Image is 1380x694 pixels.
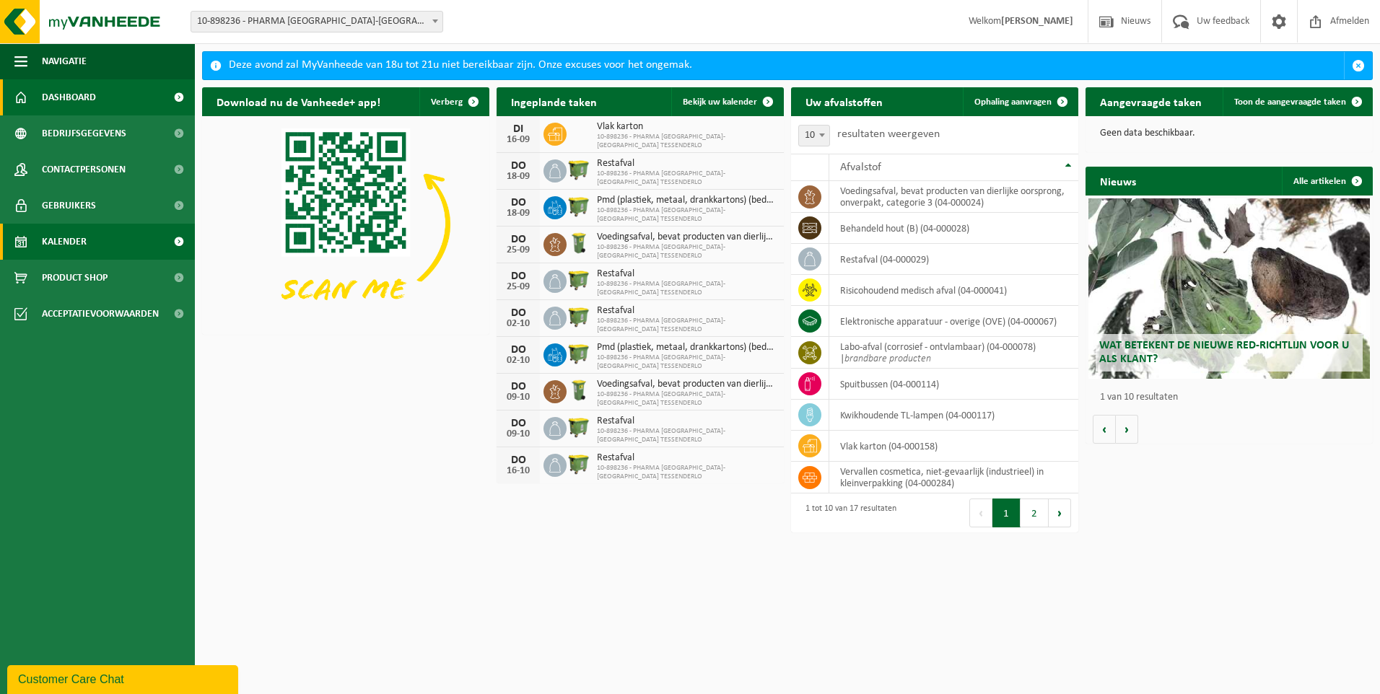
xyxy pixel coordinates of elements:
div: DO [504,197,533,208]
button: Previous [969,498,992,527]
i: brandbare producten [844,353,931,364]
span: Pmd (plastiek, metaal, drankkartons) (bedrijven) [597,195,777,206]
h2: Uw afvalstoffen [791,87,897,115]
span: Restafval [597,452,777,464]
td: risicohoudend medisch afval (04-000041) [829,275,1078,306]
span: Restafval [597,305,777,317]
span: Verberg [431,97,463,107]
img: WB-1100-HPE-GN-50 [567,452,591,476]
a: Alle artikelen [1282,167,1371,196]
td: voedingsafval, bevat producten van dierlijke oorsprong, onverpakt, categorie 3 (04-000024) [829,181,1078,213]
div: DO [504,381,533,392]
img: WB-1100-HPE-GN-50 [567,194,591,219]
div: DO [504,344,533,356]
span: 10-898236 - PHARMA [GEOGRAPHIC_DATA]-[GEOGRAPHIC_DATA] TESSENDERLO [597,390,777,408]
td: restafval (04-000029) [829,244,1078,275]
span: Kalender [42,224,87,260]
span: Product Shop [42,260,108,296]
button: 2 [1021,498,1049,527]
img: WB-1100-HPE-GN-50 [567,157,591,182]
a: Toon de aangevraagde taken [1223,87,1371,116]
div: 25-09 [504,282,533,292]
span: Gebruikers [42,188,96,224]
span: 10-898236 - PHARMA [GEOGRAPHIC_DATA]-[GEOGRAPHIC_DATA] TESSENDERLO [597,280,777,297]
span: Voedingsafval, bevat producten van dierlijke oorsprong, onverpakt, categorie 3 [597,232,777,243]
td: vlak karton (04-000158) [829,431,1078,462]
td: spuitbussen (04-000114) [829,369,1078,400]
span: 10-898236 - PHARMA [GEOGRAPHIC_DATA]-[GEOGRAPHIC_DATA] TESSENDERLO [597,206,777,224]
img: WB-0140-HPE-GN-50 [567,231,591,255]
span: Navigatie [42,43,87,79]
div: Deze avond zal MyVanheede van 18u tot 21u niet bereikbaar zijn. Onze excuses voor het ongemak. [229,52,1344,79]
span: 10 [799,126,829,146]
span: 10-898236 - PHARMA [GEOGRAPHIC_DATA]-[GEOGRAPHIC_DATA] TESSENDERLO [597,317,777,334]
iframe: chat widget [7,662,241,694]
div: 02-10 [504,319,533,329]
span: Dashboard [42,79,96,115]
td: vervallen cosmetica, niet-gevaarlijk (industrieel) in kleinverpakking (04-000284) [829,462,1078,493]
span: Contactpersonen [42,151,126,188]
span: Bekijk uw kalender [683,97,757,107]
span: 10-898236 - PHARMA [GEOGRAPHIC_DATA]-[GEOGRAPHIC_DATA] TESSENDERLO [597,353,777,371]
h2: Ingeplande taken [497,87,611,115]
img: WB-1100-HPE-GN-50 [567,268,591,292]
span: Vlak karton [597,121,777,133]
div: 18-09 [504,172,533,182]
div: DO [504,307,533,319]
a: Bekijk uw kalender [671,87,782,116]
button: 1 [992,498,1021,527]
p: 1 van 10 resultaten [1100,392,1366,403]
h2: Nieuws [1086,167,1150,195]
img: WB-1100-HPE-GN-50 [567,341,591,366]
img: Download de VHEPlus App [202,116,489,332]
div: DO [504,454,533,466]
span: Bedrijfsgegevens [42,115,126,151]
div: 1 tot 10 van 17 resultaten [798,497,896,529]
span: Acceptatievoorwaarden [42,296,159,332]
div: DO [504,160,533,172]
img: WB-1100-HPE-GN-50 [567,415,591,439]
span: Afvalstof [840,162,881,173]
span: 10-898236 - PHARMA BELGIUM-BELMEDIS TESSENDERLO - TESSENDERLO [191,12,442,32]
td: labo-afval (corrosief - ontvlambaar) (04-000078) | [829,337,1078,369]
strong: [PERSON_NAME] [1001,16,1073,27]
span: Wat betekent de nieuwe RED-richtlijn voor u als klant? [1099,340,1349,365]
div: DO [504,234,533,245]
a: Wat betekent de nieuwe RED-richtlijn voor u als klant? [1088,198,1370,379]
div: 16-10 [504,466,533,476]
span: 10-898236 - PHARMA [GEOGRAPHIC_DATA]-[GEOGRAPHIC_DATA] TESSENDERLO [597,243,777,260]
div: DO [504,418,533,429]
span: 10 [798,125,830,146]
div: 02-10 [504,356,533,366]
span: Pmd (plastiek, metaal, drankkartons) (bedrijven) [597,342,777,353]
div: 09-10 [504,392,533,403]
div: DO [504,271,533,282]
span: 10-898236 - PHARMA [GEOGRAPHIC_DATA]-[GEOGRAPHIC_DATA] TESSENDERLO [597,464,777,481]
button: Volgende [1116,415,1138,444]
img: WB-0140-HPE-GN-50 [567,378,591,403]
label: resultaten weergeven [837,128,940,140]
span: 10-898236 - PHARMA BELGIUM-BELMEDIS TESSENDERLO - TESSENDERLO [191,11,443,32]
span: Restafval [597,416,777,427]
img: WB-1100-HPE-GN-50 [567,304,591,329]
a: Ophaling aanvragen [963,87,1077,116]
span: 10-898236 - PHARMA [GEOGRAPHIC_DATA]-[GEOGRAPHIC_DATA] TESSENDERLO [597,133,777,150]
div: 16-09 [504,135,533,145]
span: Ophaling aanvragen [974,97,1052,107]
h2: Aangevraagde taken [1086,87,1216,115]
div: DI [504,123,533,135]
button: Next [1049,498,1071,527]
div: 25-09 [504,245,533,255]
span: Restafval [597,268,777,280]
button: Vorige [1093,415,1116,444]
button: Verberg [419,87,488,116]
span: Toon de aangevraagde taken [1234,97,1346,107]
div: 09-10 [504,429,533,439]
p: Geen data beschikbaar. [1100,128,1358,139]
span: Voedingsafval, bevat producten van dierlijke oorsprong, onverpakt, categorie 3 [597,379,777,390]
td: elektronische apparatuur - overige (OVE) (04-000067) [829,306,1078,337]
span: Restafval [597,158,777,170]
td: kwikhoudende TL-lampen (04-000117) [829,400,1078,431]
h2: Download nu de Vanheede+ app! [202,87,395,115]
